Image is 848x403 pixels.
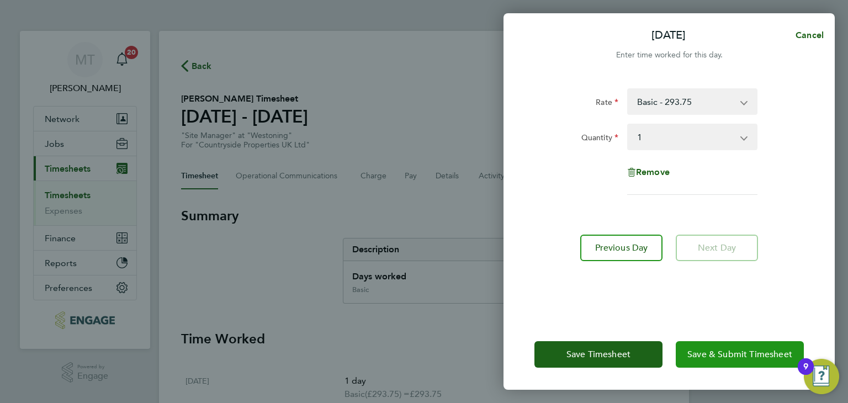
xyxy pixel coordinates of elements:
button: Previous Day [580,235,662,261]
p: [DATE] [651,28,686,43]
span: Remove [636,167,670,177]
label: Quantity [581,132,618,146]
button: Open Resource Center, 9 new notifications [804,359,839,394]
button: Save Timesheet [534,341,662,368]
div: Enter time worked for this day. [504,49,835,62]
span: Save Timesheet [566,349,630,360]
div: 9 [803,367,808,381]
span: Cancel [792,30,824,40]
span: Previous Day [595,242,648,253]
label: Rate [596,97,618,110]
span: Save & Submit Timesheet [687,349,792,360]
button: Cancel [778,24,835,46]
button: Save & Submit Timesheet [676,341,804,368]
button: Remove [627,168,670,177]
